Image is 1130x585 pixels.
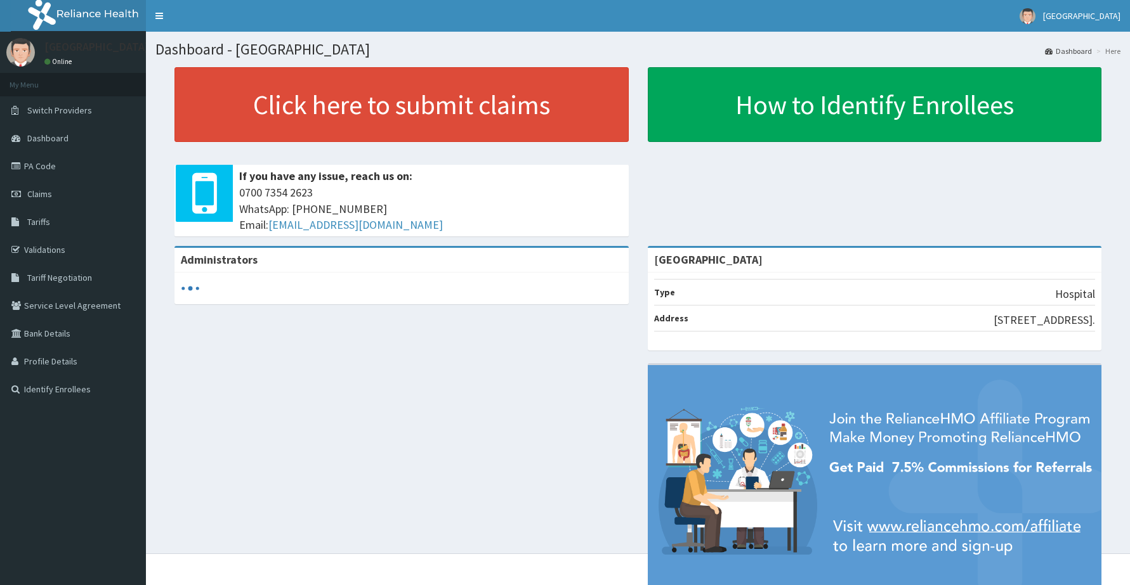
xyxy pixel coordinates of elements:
[44,41,149,53] p: [GEOGRAPHIC_DATA]
[27,132,69,144] span: Dashboard
[181,252,258,267] b: Administrators
[27,188,52,200] span: Claims
[648,67,1102,142] a: How to Identify Enrollees
[44,57,75,66] a: Online
[174,67,629,142] a: Click here to submit claims
[654,286,675,298] b: Type
[6,38,35,67] img: User Image
[654,252,763,267] strong: [GEOGRAPHIC_DATA]
[27,216,50,228] span: Tariffs
[1020,8,1035,24] img: User Image
[1093,46,1120,56] li: Here
[268,217,443,232] a: [EMAIL_ADDRESS][DOMAIN_NAME]
[27,105,92,116] span: Switch Providers
[654,312,688,324] b: Address
[27,272,92,283] span: Tariff Negotiation
[239,184,622,233] span: 0700 7354 2623 WhatsApp: [PHONE_NUMBER] Email:
[239,169,412,183] b: If you have any issue, reach us on:
[1045,46,1092,56] a: Dashboard
[155,41,1120,58] h1: Dashboard - [GEOGRAPHIC_DATA]
[1043,10,1120,22] span: [GEOGRAPHIC_DATA]
[994,312,1095,328] p: [STREET_ADDRESS].
[181,279,200,298] svg: audio-loading
[1055,286,1095,302] p: Hospital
